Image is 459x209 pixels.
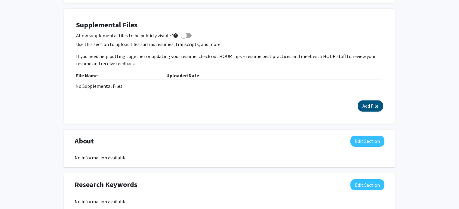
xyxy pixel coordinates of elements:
p: If you need help putting together or updating your resume, check out HOUR Tips – resume best prac... [76,53,383,67]
h4: Supplemental Files [76,21,383,29]
span: About [75,136,94,146]
button: Add File [358,100,383,112]
b: File Name [76,72,98,78]
span: Allow supplemental files to be publicly visible? [76,32,178,39]
span: Research Keywords [75,179,137,190]
mat-icon: help [173,32,178,39]
iframe: Chat [5,182,26,204]
button: Edit Research Keywords [350,179,384,190]
div: No Supplemental Files [75,82,384,90]
div: No information available [75,154,384,161]
p: Use this section to upload files such as resumes, transcripts, and more. [76,41,383,48]
button: Edit About [350,136,384,147]
b: Uploaded Date [166,72,199,78]
div: No information available [75,198,384,205]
